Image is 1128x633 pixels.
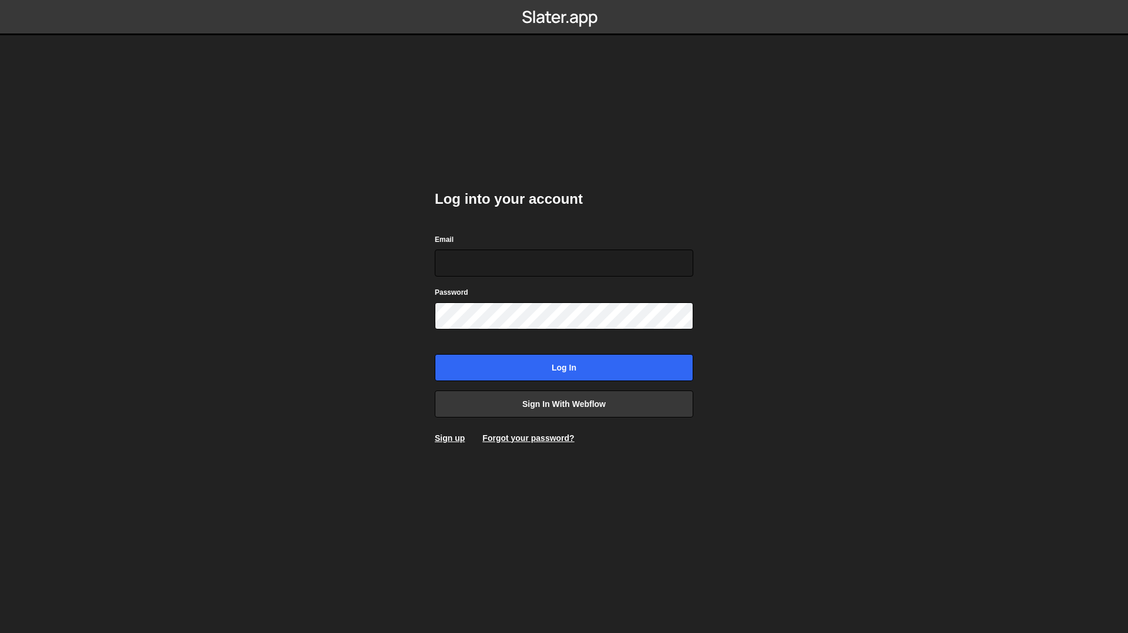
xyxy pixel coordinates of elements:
[435,287,468,298] label: Password
[435,234,454,245] label: Email
[435,433,465,443] a: Sign up
[435,390,693,417] a: Sign in with Webflow
[435,354,693,381] input: Log in
[482,433,574,443] a: Forgot your password?
[435,190,693,208] h2: Log into your account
